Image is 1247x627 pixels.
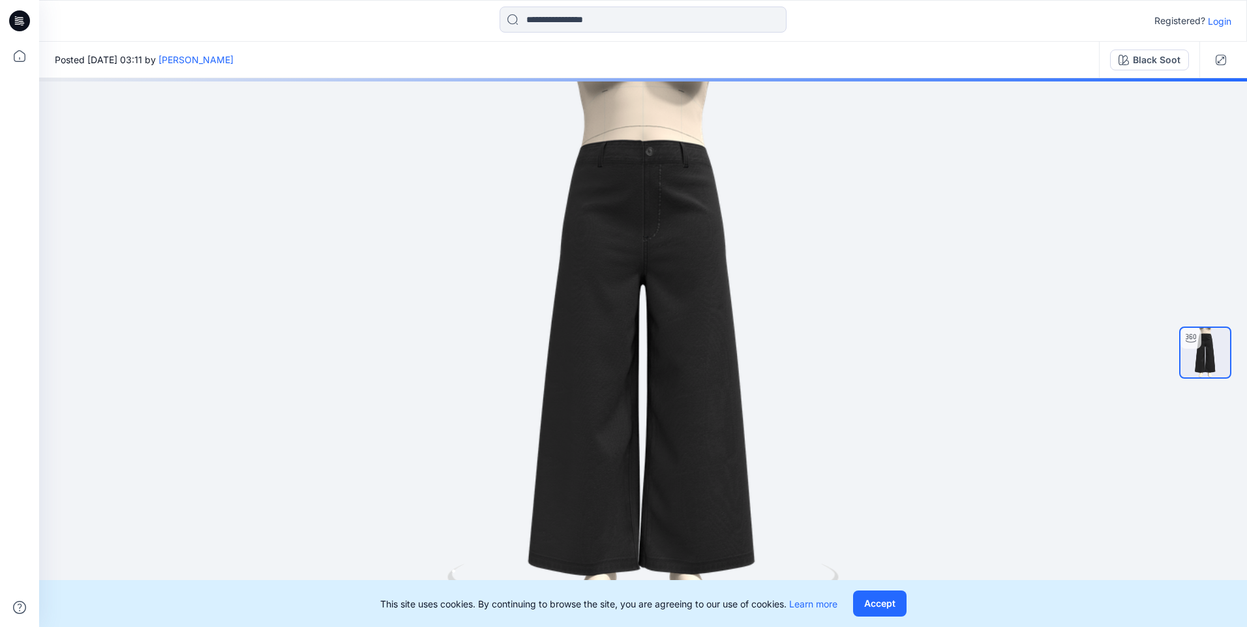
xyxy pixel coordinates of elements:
div: Black Soot [1133,53,1180,67]
button: Black Soot [1110,50,1189,70]
img: turntable-20-09-2025-00:13:28 [1180,328,1230,377]
a: [PERSON_NAME] [158,54,233,65]
button: Accept [853,591,907,617]
a: Learn more [789,598,837,609]
p: Login [1208,14,1231,28]
p: Registered? [1154,13,1205,29]
p: This site uses cookies. By continuing to browse the site, you are agreeing to our use of cookies. [380,597,837,611]
span: Posted [DATE] 03:11 by [55,53,233,66]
